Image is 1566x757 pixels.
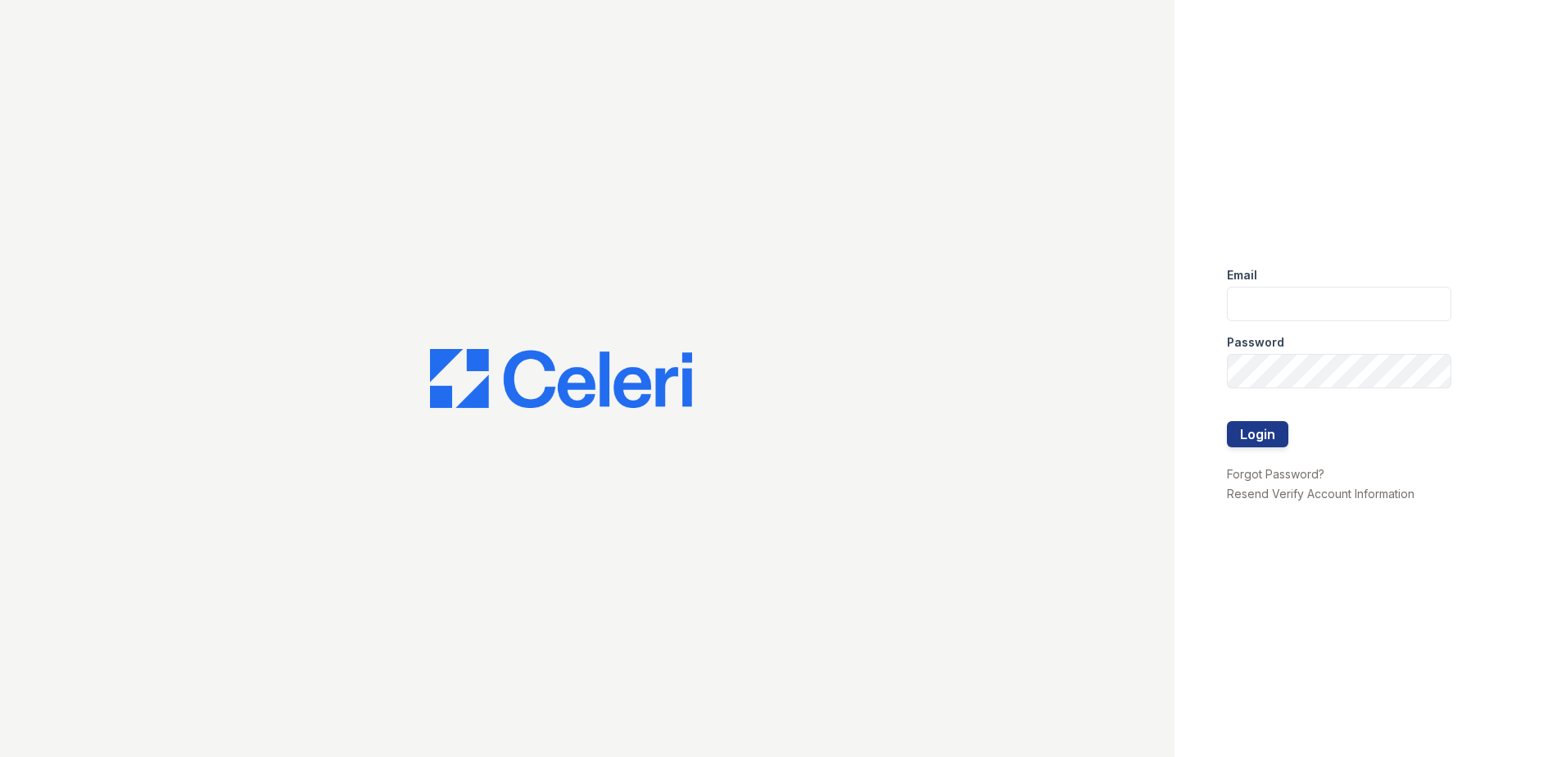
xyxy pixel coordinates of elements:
[1227,334,1284,351] label: Password
[1227,467,1324,481] a: Forgot Password?
[430,349,692,408] img: CE_Logo_Blue-a8612792a0a2168367f1c8372b55b34899dd931a85d93a1a3d3e32e68fde9ad4.png
[1227,267,1257,283] label: Email
[1227,421,1288,447] button: Login
[1227,487,1414,501] a: Resend Verify Account Information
